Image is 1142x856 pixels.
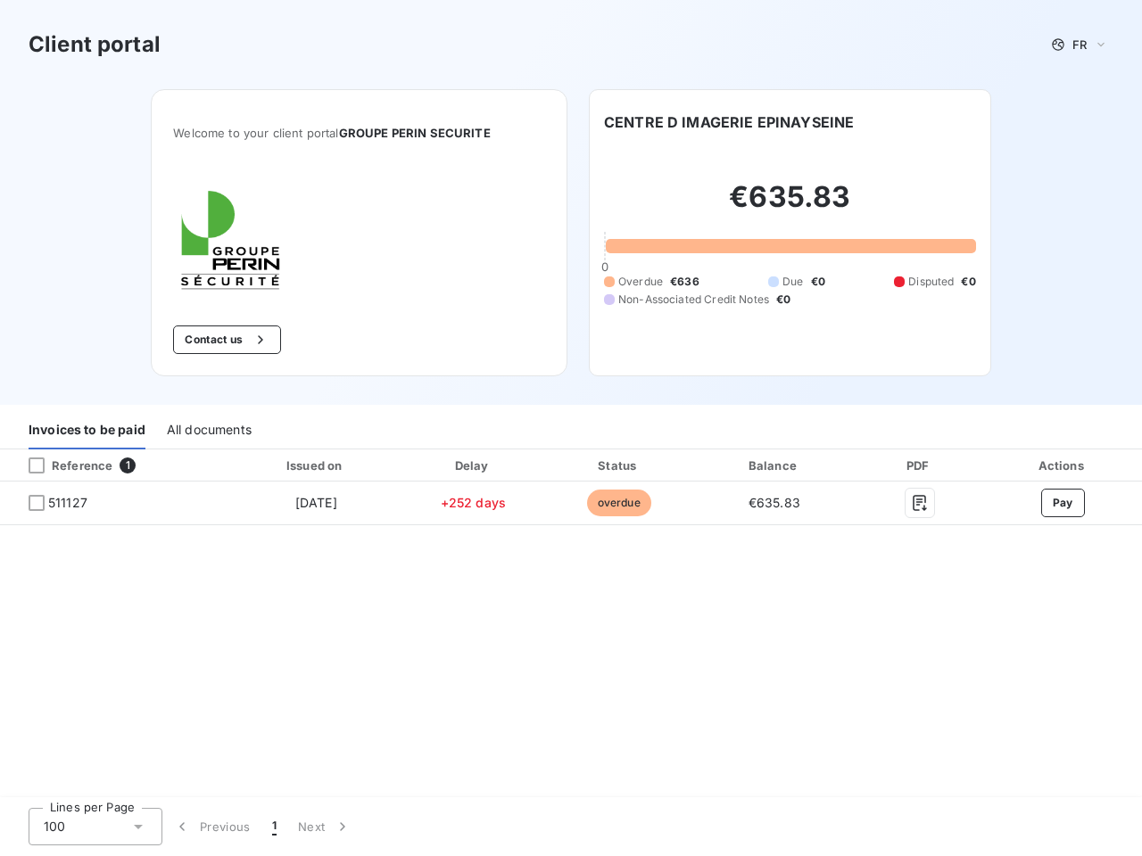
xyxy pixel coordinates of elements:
span: €636 [670,274,699,290]
span: FR [1072,37,1087,52]
span: €635.83 [749,495,800,510]
span: Welcome to your client portal [173,126,545,140]
div: Status [548,457,690,474]
span: €0 [961,274,975,290]
div: Issued on [234,457,398,474]
div: Balance [697,457,851,474]
div: PDF [859,457,981,474]
button: Pay [1041,489,1085,517]
div: All documents [167,412,252,449]
button: Contact us [173,325,281,354]
span: Non-Associated Credit Notes [618,292,769,308]
span: €0 [811,274,825,290]
span: €0 [776,292,790,308]
span: 100 [44,818,65,835]
span: 0 [601,259,608,274]
span: Due [782,274,803,290]
span: 511127 [48,494,87,512]
span: 1 [272,818,277,835]
span: +252 days [441,495,506,510]
h2: €635.83 [604,179,976,233]
div: Reference [14,457,112,473]
div: Actions [987,457,1138,474]
h6: CENTRE D IMAGERIE EPINAYSEINE [604,111,854,133]
span: Disputed [908,274,954,290]
span: GROUPE PERIN SECURITE [339,126,491,140]
span: [DATE] [295,495,337,510]
button: Next [287,808,362,845]
div: Delay [405,457,541,474]
div: Invoices to be paid [29,412,145,449]
button: Previous [162,808,261,845]
button: 1 [261,808,287,845]
img: Company logo [173,183,287,297]
span: overdue [587,490,651,516]
h3: Client portal [29,29,161,61]
span: Overdue [618,274,663,290]
span: 1 [120,457,136,473]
